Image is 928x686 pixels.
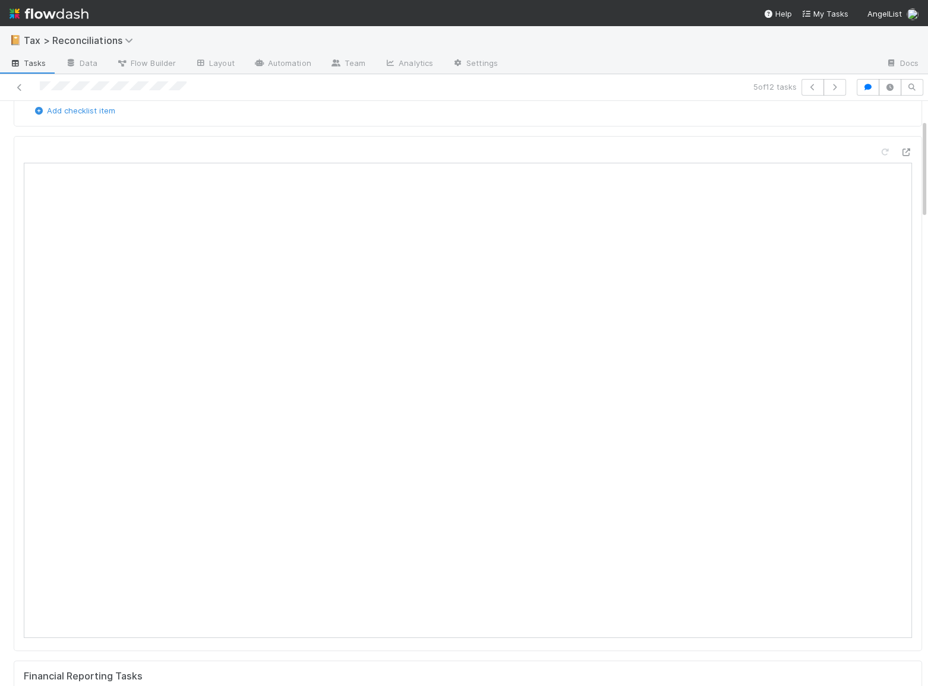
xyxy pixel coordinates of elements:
[375,55,443,74] a: Analytics
[107,55,185,74] a: Flow Builder
[56,55,107,74] a: Data
[244,55,321,74] a: Automation
[10,57,46,69] span: Tasks
[801,9,848,18] span: My Tasks
[907,8,918,20] img: avatar_85833754-9fc2-4f19-a44b-7938606ee299.png
[876,55,928,74] a: Docs
[867,9,902,18] span: AngelList
[753,81,797,93] span: 5 of 12 tasks
[185,55,244,74] a: Layout
[24,671,143,682] h5: Financial Reporting Tasks
[801,8,848,20] a: My Tasks
[24,34,139,46] span: Tax > Reconciliations
[10,35,21,45] span: 📔
[10,4,89,24] img: logo-inverted-e16ddd16eac7371096b0.svg
[443,55,507,74] a: Settings
[116,57,176,69] span: Flow Builder
[321,55,375,74] a: Team
[33,106,115,115] a: Add checklist item
[763,8,792,20] div: Help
